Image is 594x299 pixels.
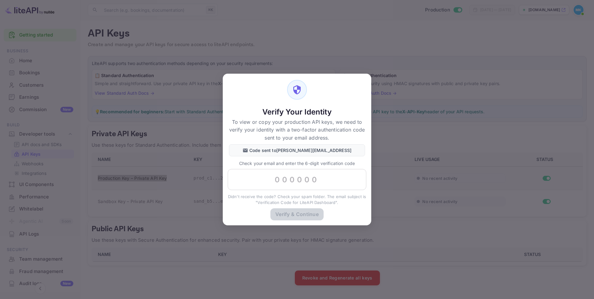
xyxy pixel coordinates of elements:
[228,169,366,190] input: 000000
[229,118,365,142] p: To view or copy your production API keys, we need to verify your identity with a two-factor authe...
[229,107,365,117] h5: Verify Your Identity
[228,160,366,167] p: Check your email and enter the 6-digit verification code
[249,147,351,154] p: Code sent to [PERSON_NAME][EMAIL_ADDRESS]
[228,194,366,206] p: Didn't receive the code? Check your spam folder. The email subject is "Verification Code for Lite...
